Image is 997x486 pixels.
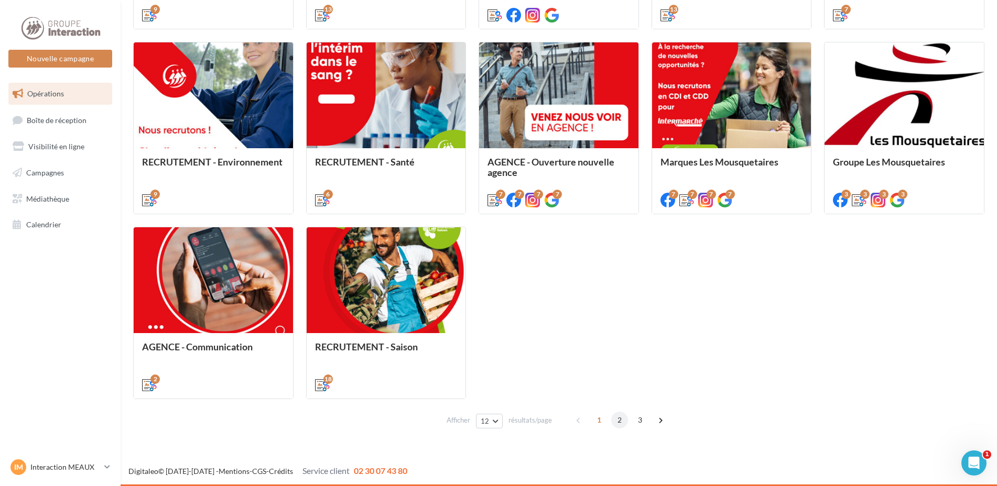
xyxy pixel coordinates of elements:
[27,115,86,124] span: Boîte de réception
[983,450,991,459] span: 1
[302,466,350,476] span: Service client
[833,156,945,168] span: Groupe Les Mousquetaires
[219,467,250,476] a: Mentions
[150,190,160,199] div: 9
[725,190,735,199] div: 7
[6,109,114,131] a: Boîte de réception
[961,450,987,476] iframe: Intercom live chat
[6,188,114,210] a: Médiathèque
[669,190,678,199] div: 7
[30,462,100,472] p: Interaction MEAUX
[26,220,61,229] span: Calendrier
[269,467,293,476] a: Crédits
[26,194,69,203] span: Médiathèque
[841,190,851,199] div: 3
[879,190,888,199] div: 3
[841,5,851,14] div: 7
[688,190,697,199] div: 7
[6,136,114,158] a: Visibilité en ligne
[552,190,562,199] div: 7
[632,412,648,428] span: 3
[27,89,64,98] span: Opérations
[323,190,333,199] div: 6
[142,156,283,168] span: RECRUTEMENT - Environnement
[315,156,415,168] span: RECRUTEMENT - Santé
[481,417,490,425] span: 12
[150,5,160,14] div: 9
[707,190,716,199] div: 7
[14,462,23,472] span: IM
[534,190,543,199] div: 7
[8,50,112,68] button: Nouvelle campagne
[6,214,114,236] a: Calendrier
[860,190,870,199] div: 3
[252,467,266,476] a: CGS
[898,190,907,199] div: 3
[150,374,160,384] div: 2
[515,190,524,199] div: 7
[323,374,333,384] div: 18
[142,341,253,352] span: AGENCE - Communication
[6,162,114,184] a: Campagnes
[26,168,64,177] span: Campagnes
[669,5,678,14] div: 13
[315,341,418,352] span: RECRUTEMENT - Saison
[660,156,778,168] span: Marques Les Mousquetaires
[496,190,505,199] div: 7
[508,415,552,425] span: résultats/page
[354,466,407,476] span: 02 30 07 43 80
[476,414,503,428] button: 12
[447,415,470,425] span: Afficher
[323,5,333,14] div: 13
[8,457,112,477] a: IM Interaction MEAUX
[6,83,114,105] a: Opérations
[591,412,608,428] span: 1
[611,412,628,428] span: 2
[128,467,158,476] a: Digitaleo
[487,156,614,178] span: AGENCE - Ouverture nouvelle agence
[28,142,84,151] span: Visibilité en ligne
[128,467,407,476] span: © [DATE]-[DATE] - - -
